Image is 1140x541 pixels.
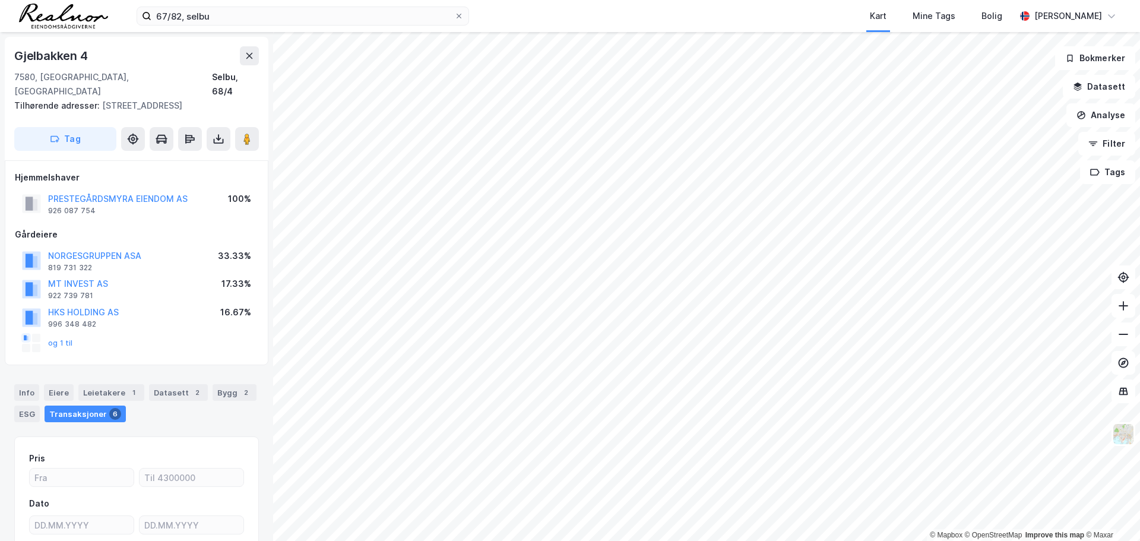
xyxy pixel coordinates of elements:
[128,387,140,398] div: 1
[14,406,40,422] div: ESG
[240,387,252,398] div: 2
[29,496,49,511] div: Dato
[870,9,886,23] div: Kart
[19,4,108,29] img: realnor-logo.934646d98de889bb5806.png
[228,192,251,206] div: 100%
[1025,531,1084,539] a: Improve this map
[221,277,251,291] div: 17.33%
[1080,160,1135,184] button: Tags
[14,384,39,401] div: Info
[149,384,208,401] div: Datasett
[218,249,251,263] div: 33.33%
[140,516,243,534] input: DD.MM.YYYY
[14,70,212,99] div: 7580, [GEOGRAPHIC_DATA], [GEOGRAPHIC_DATA]
[212,70,259,99] div: Selbu, 68/4
[191,387,203,398] div: 2
[109,408,121,420] div: 6
[15,170,258,185] div: Hjemmelshaver
[78,384,144,401] div: Leietakere
[45,406,126,422] div: Transaksjoner
[1066,103,1135,127] button: Analyse
[48,206,96,216] div: 926 087 754
[14,99,249,113] div: [STREET_ADDRESS]
[1112,423,1135,445] img: Z
[140,469,243,486] input: Til 4300000
[1081,484,1140,541] div: Kontrollprogram for chat
[1063,75,1135,99] button: Datasett
[30,516,134,534] input: DD.MM.YYYY
[1034,9,1102,23] div: [PERSON_NAME]
[1078,132,1135,156] button: Filter
[15,227,258,242] div: Gårdeiere
[48,263,92,273] div: 819 731 322
[965,531,1022,539] a: OpenStreetMap
[1081,484,1140,541] iframe: Chat Widget
[151,7,454,25] input: Søk på adresse, matrikkel, gårdeiere, leietakere eller personer
[30,469,134,486] input: Fra
[48,319,96,329] div: 996 348 482
[48,291,93,300] div: 922 739 781
[14,46,90,65] div: Gjelbakken 4
[14,100,102,110] span: Tilhørende adresser:
[913,9,955,23] div: Mine Tags
[29,451,45,466] div: Pris
[14,127,116,151] button: Tag
[213,384,256,401] div: Bygg
[220,305,251,319] div: 16.67%
[981,9,1002,23] div: Bolig
[1055,46,1135,70] button: Bokmerker
[930,531,962,539] a: Mapbox
[44,384,74,401] div: Eiere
